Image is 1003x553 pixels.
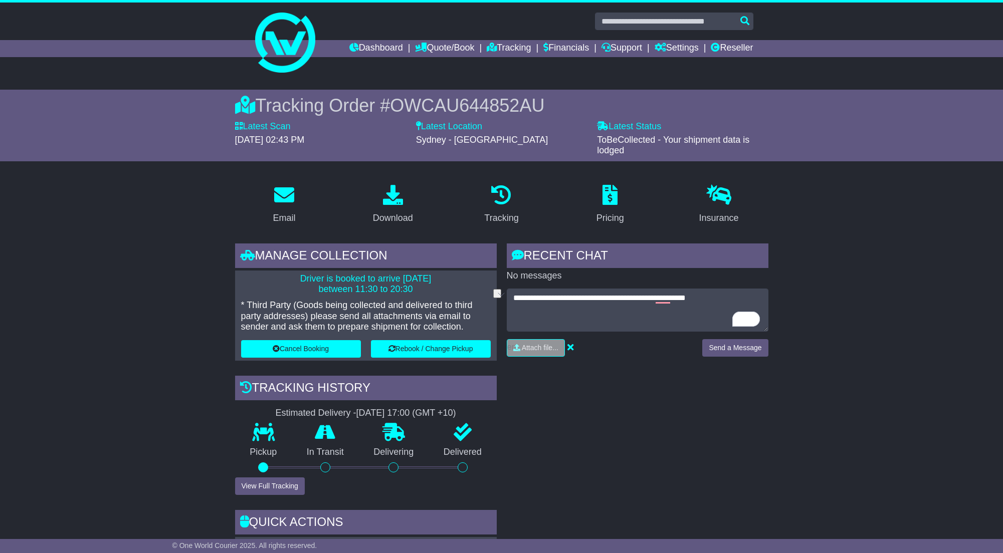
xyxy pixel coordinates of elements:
button: View Full Tracking [235,477,305,495]
a: Pricing [590,181,631,228]
a: Quote/Book [415,40,474,57]
div: Estimated Delivery - [235,408,497,419]
span: Sydney - [GEOGRAPHIC_DATA] [416,135,548,145]
a: Reseller [711,40,753,57]
span: [DATE] 02:43 PM [235,135,305,145]
button: Rebook / Change Pickup [371,340,491,358]
p: Pickup [235,447,292,458]
textarea: To enrich screen reader interactions, please activate Accessibility in Grammarly extension settings [507,289,768,332]
div: Quick Actions [235,510,497,537]
div: RECENT CHAT [507,243,768,270]
p: Delivered [429,447,497,458]
label: Latest Status [597,121,661,132]
span: © One World Courier 2025. All rights reserved. [172,541,317,549]
a: Support [601,40,642,57]
a: Insurance [693,181,745,228]
span: OWCAU644852AU [390,95,544,116]
button: Cancel Booking [241,340,361,358]
p: No messages [507,270,768,282]
a: Tracking [487,40,531,57]
a: Download [366,181,420,228]
div: Manage collection [235,243,497,270]
div: Tracking [484,211,518,225]
div: Download [373,211,413,225]
a: Tracking [478,181,525,228]
a: Dashboard [349,40,403,57]
span: ToBeCollected - Your shipment data is lodged [597,135,749,156]
p: In Transit [292,447,359,458]
a: Email [266,181,302,228]
div: Tracking Order # [235,95,768,116]
a: Financials [543,40,589,57]
div: Insurance [699,211,739,225]
a: Settings [655,40,699,57]
label: Latest Location [416,121,482,132]
div: Pricing [596,211,624,225]
label: Latest Scan [235,121,291,132]
div: [DATE] 17:00 (GMT +10) [356,408,456,419]
p: * Third Party (Goods being collected and delivered to third party addresses) please send all atta... [241,300,491,333]
p: Delivering [359,447,429,458]
p: Driver is booked to arrive [DATE] between 11:30 to 20:30 [241,273,491,295]
button: Send a Message [702,339,768,357]
div: Tracking history [235,376,497,403]
div: Email [273,211,295,225]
